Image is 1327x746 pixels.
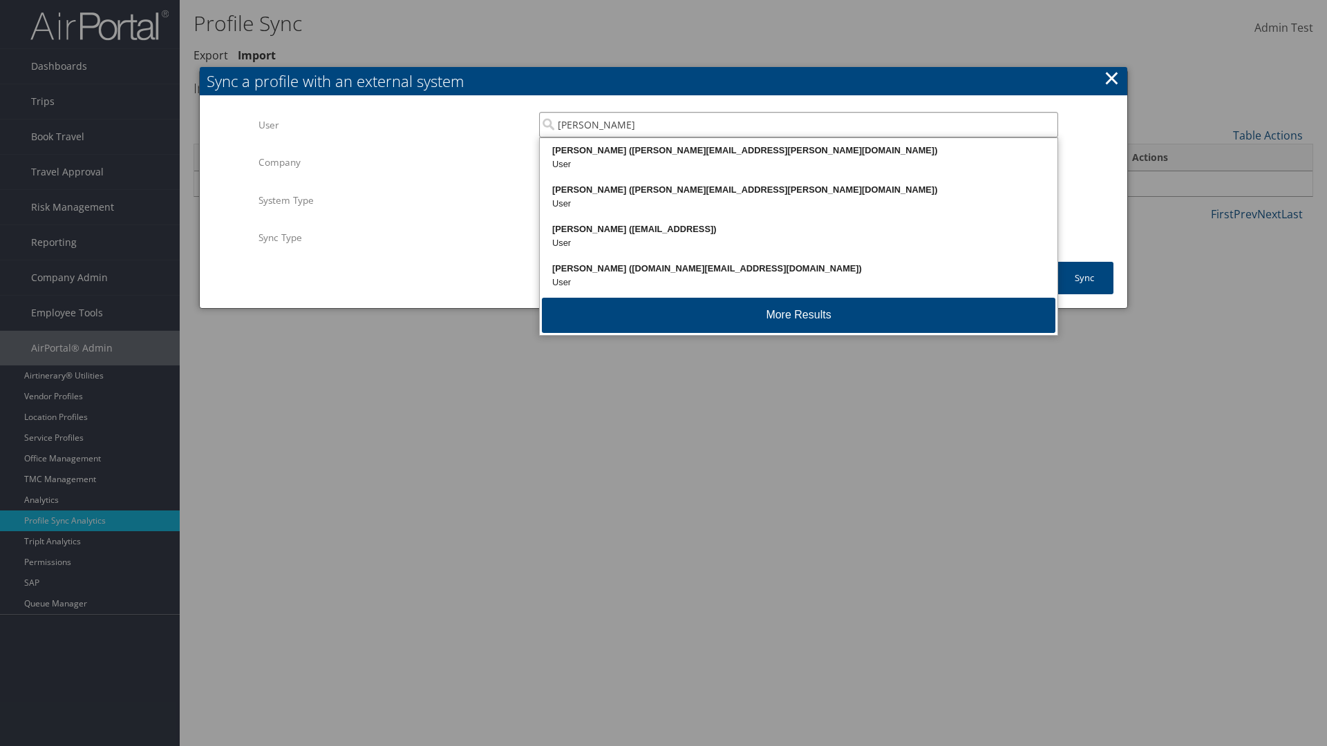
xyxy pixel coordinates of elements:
[542,298,1055,333] button: More Results
[542,262,1055,276] div: [PERSON_NAME] ([DOMAIN_NAME][EMAIL_ADDRESS][DOMAIN_NAME])
[542,197,1055,211] div: User
[258,112,529,138] label: User
[207,70,1127,92] div: Sync a profile with an external system
[258,149,529,175] label: Company
[542,236,1055,250] div: User
[258,187,529,213] label: System Type
[542,144,1055,157] div: [PERSON_NAME] ([PERSON_NAME][EMAIL_ADDRESS][PERSON_NAME][DOMAIN_NAME])
[542,183,1055,197] div: [PERSON_NAME] ([PERSON_NAME][EMAIL_ADDRESS][PERSON_NAME][DOMAIN_NAME])
[542,157,1055,171] div: User
[258,224,529,251] label: Sync Type
[1104,64,1120,92] button: ×
[542,222,1055,236] div: [PERSON_NAME] ([EMAIL_ADDRESS])
[542,276,1055,289] div: User
[1055,262,1113,294] button: Sync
